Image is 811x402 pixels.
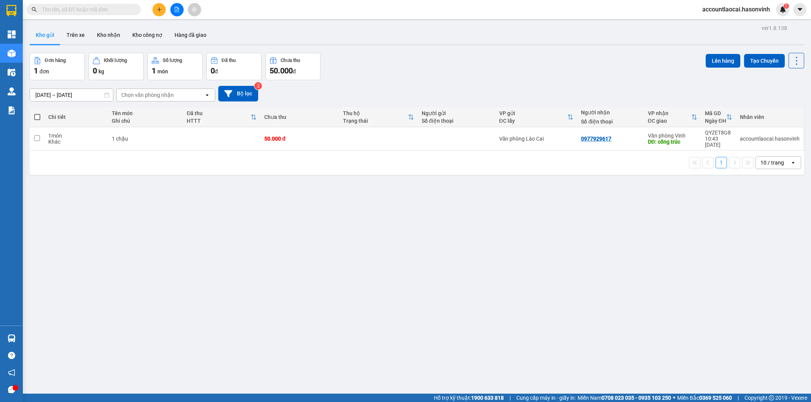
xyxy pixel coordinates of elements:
div: Chi tiết [48,114,104,120]
th: Toggle SortBy [495,107,578,127]
span: plus [157,7,162,12]
input: Select a date range. [30,89,113,101]
button: Lên hàng [706,54,740,68]
span: đơn [40,68,49,74]
sup: 1 [784,3,789,9]
div: Chưa thu [281,58,300,63]
div: Số điện thoại [422,118,492,124]
span: Cung cấp máy in - giấy in: [516,394,576,402]
div: Nhân viên [740,114,800,120]
span: question-circle [8,352,15,359]
div: 10:43 [DATE] [705,136,732,148]
div: Chưa thu [264,114,335,120]
div: VP nhận [648,110,691,116]
img: warehouse-icon [8,87,16,95]
button: Chưa thu50.000đ [265,53,321,80]
div: 50.000 đ [264,136,335,142]
div: Tên món [112,110,179,116]
span: món [157,68,168,74]
div: Người gửi [422,110,492,116]
div: 1 món [48,133,104,139]
th: Toggle SortBy [339,107,418,127]
span: Hỗ trợ kỹ thuật: [434,394,504,402]
div: Đơn hàng [45,58,66,63]
button: Khối lượng0kg [89,53,144,80]
div: ĐC lấy [499,118,568,124]
div: Số điện thoại [581,119,640,125]
div: Đã thu [222,58,236,63]
div: Trạng thái [343,118,408,124]
svg: open [790,160,796,166]
button: Bộ lọc [218,86,258,101]
div: Đã thu [187,110,251,116]
button: file-add [170,3,184,16]
span: 0 [211,66,215,75]
span: message [8,386,15,393]
div: VP gửi [499,110,568,116]
img: warehouse-icon [8,334,16,342]
button: Đã thu0đ [206,53,262,80]
span: 0 [93,66,97,75]
button: plus [152,3,166,16]
img: warehouse-icon [8,68,16,76]
div: 1 chậu [112,136,179,142]
div: HTTT [187,118,251,124]
span: đ [215,68,218,74]
div: ĐC giao [648,118,691,124]
div: Văn phòng Vinh [648,133,697,139]
span: 1 [152,66,156,75]
div: Thu hộ [343,110,408,116]
span: accountlaocai.hasonvinh [696,5,776,14]
span: notification [8,369,15,376]
span: 50.000 [270,66,293,75]
input: Tìm tên, số ĐT hoặc mã đơn [42,5,132,14]
div: Người nhận [581,109,640,116]
span: | [738,394,739,402]
img: solution-icon [8,106,16,114]
strong: 0369 525 060 [699,395,732,401]
th: Toggle SortBy [701,107,736,127]
span: search [32,7,37,12]
sup: 2 [254,82,262,90]
span: đ [293,68,296,74]
button: caret-down [793,3,806,16]
div: Ngày ĐH [705,118,726,124]
div: accountlaocai.hasonvinh [740,136,800,142]
div: Khối lượng [104,58,127,63]
button: Kho nhận [91,26,126,44]
button: 1 [716,157,727,168]
span: copyright [769,395,774,400]
div: Số lượng [163,58,182,63]
th: Toggle SortBy [183,107,260,127]
img: warehouse-icon [8,49,16,57]
div: Chọn văn phòng nhận [121,91,174,99]
div: ver 1.8.138 [762,24,787,32]
span: 1 [785,3,787,9]
svg: open [204,92,210,98]
div: QYZET8G8 [705,130,732,136]
span: aim [192,7,197,12]
span: Miền Nam [578,394,671,402]
img: logo-vxr [6,5,16,16]
span: kg [98,68,104,74]
img: dashboard-icon [8,30,16,38]
div: Khác [48,139,104,145]
button: Kho gửi [30,26,60,44]
span: ⚪️ [673,396,675,399]
span: file-add [174,7,179,12]
div: 10 / trang [760,159,784,166]
div: Văn phòng Lào Cai [499,136,574,142]
div: DĐ: cống trúc [648,139,697,145]
span: 1 [34,66,38,75]
button: aim [188,3,201,16]
button: Kho công nợ [126,26,168,44]
span: | [509,394,511,402]
span: caret-down [797,6,803,13]
button: Số lượng1món [148,53,203,80]
img: icon-new-feature [779,6,786,13]
div: Mã GD [705,110,726,116]
div: 0977929617 [581,136,611,142]
button: Trên xe [60,26,91,44]
strong: 1900 633 818 [471,395,504,401]
div: Ghi chú [112,118,179,124]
